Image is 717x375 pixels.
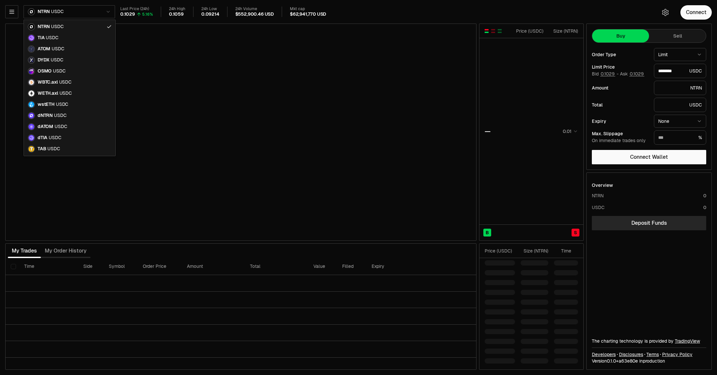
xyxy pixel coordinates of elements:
[49,135,61,141] span: USDC
[53,68,65,74] span: USDC
[28,124,34,130] img: dATOM Logo
[38,79,58,85] span: WBTC.axl
[28,135,34,141] img: dTIA Logo
[28,146,34,152] img: TAB Logo
[59,79,72,85] span: USDC
[51,24,63,30] span: USDC
[28,79,34,85] img: WBTC.axl Logo
[28,57,34,63] img: DYDX Logo
[38,146,46,152] span: TAB
[38,46,50,52] span: ATOM
[28,68,34,74] img: OSMO Logo
[38,68,52,74] span: OSMO
[38,90,58,96] span: WETH.axl
[52,46,64,52] span: USDC
[38,102,55,107] span: wstETH
[28,46,34,52] img: ATOM Logo
[55,124,67,130] span: USDC
[54,113,66,119] span: USDC
[38,24,50,30] span: NTRN
[56,102,68,107] span: USDC
[28,113,34,119] img: dNTRN Logo
[38,35,44,41] span: TIA
[38,124,53,130] span: dATOM
[38,135,47,141] span: dTIA
[28,35,34,41] img: TIA Logo
[47,146,60,152] span: USDC
[28,102,34,107] img: wstETH Logo
[28,90,34,96] img: WETH.axl Logo
[28,24,34,30] img: NTRN Logo
[51,57,63,63] span: USDC
[46,35,58,41] span: USDC
[38,113,53,119] span: dNTRN
[59,90,72,96] span: USDC
[38,57,49,63] span: DYDX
